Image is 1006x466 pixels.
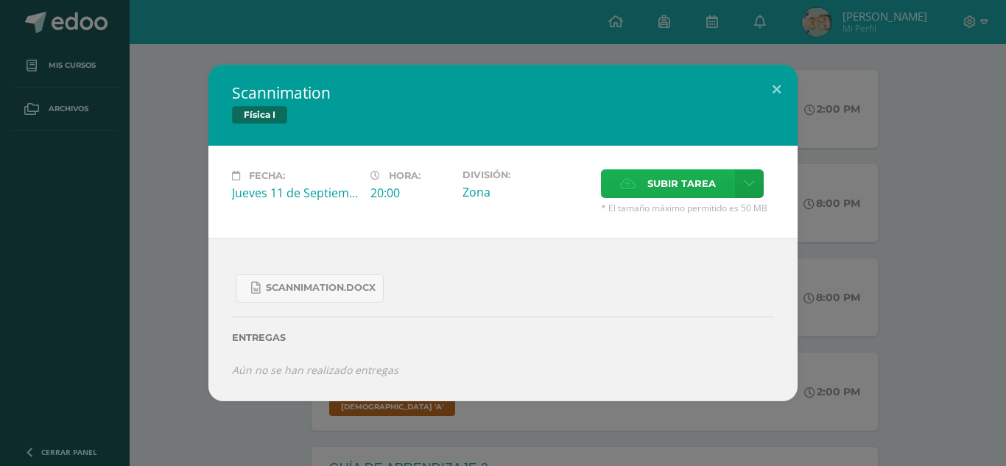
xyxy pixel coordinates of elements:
[266,282,376,294] span: Scannimation.docx
[462,184,589,200] div: Zona
[236,274,384,303] a: Scannimation.docx
[756,65,798,115] button: Close (Esc)
[249,170,285,181] span: Fecha:
[370,185,451,201] div: 20:00
[232,332,774,343] label: Entregas
[647,170,716,197] span: Subir tarea
[232,363,398,377] i: Aún no se han realizado entregas
[232,106,287,124] span: Física I
[462,169,589,180] label: División:
[232,82,774,103] h2: Scannimation
[601,202,774,214] span: * El tamaño máximo permitido es 50 MB
[389,170,421,181] span: Hora:
[232,185,359,201] div: Jueves 11 de Septiembre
